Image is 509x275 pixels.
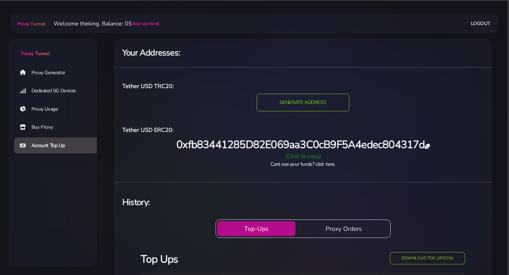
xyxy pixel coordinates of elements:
[122,82,484,91] h6: Tether USD TRC20:
[14,83,103,99] a: Dedicated 5G Devices
[141,252,354,267] h3: Top Ups
[270,161,335,168] a: Cant see your funds? click here.
[122,125,484,135] h6: Tether USD ERC20:
[21,50,49,57] span: Proxy Tunnel
[8,39,97,57] a: Proxy Tunnel
[390,252,465,264] button: Download top_ups CSV
[471,17,491,30] a: Logout
[14,101,103,117] a: Proxy Usage
[118,152,488,160] div: (Click to copy)
[122,47,484,59] h4: Your Addresses:
[257,94,350,111] input: GENERATE ADDRESS
[176,137,429,152] span: 0xfb83441285D82E069aa3C0cB9F5A4edec804317d
[14,119,103,135] a: Buy Proxy
[298,221,389,236] button: Proxy Orders
[468,234,500,266] iframe: Webchat Widget
[14,137,103,154] a: Account Top Up
[16,18,45,29] a: Proxy Tunnel
[14,64,103,81] a: Proxy Generator
[122,197,484,208] h4: History:
[17,21,45,27] span: Proxy Tunnel
[132,20,159,27] a: (top-up here)
[217,221,296,236] button: Top-Ups
[45,19,159,28] li: Welcome theking. Balance: 0$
